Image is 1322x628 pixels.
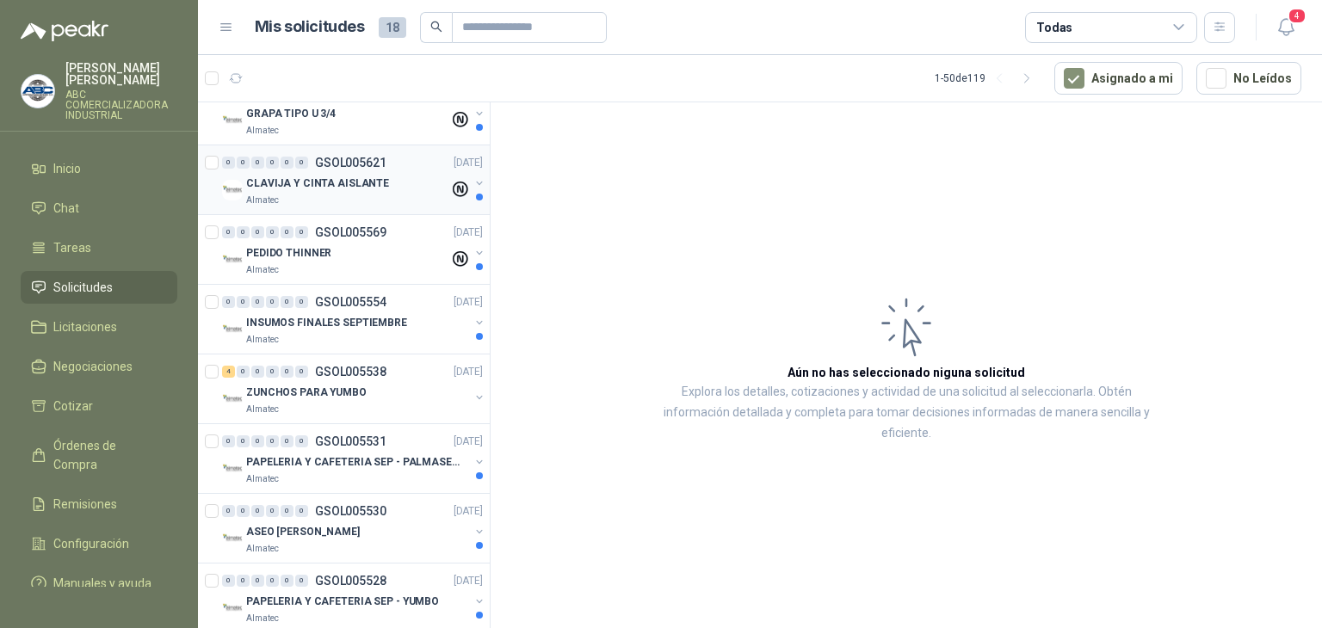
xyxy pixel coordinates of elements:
div: 0 [222,226,235,238]
p: Almatec [246,124,279,138]
span: Solicitudes [53,278,113,297]
p: Almatec [246,472,279,486]
button: Asignado a mi [1054,62,1183,95]
div: 0 [222,157,235,169]
img: Company Logo [222,459,243,479]
p: GSOL005554 [315,296,386,308]
p: [DATE] [454,573,483,589]
div: 0 [237,435,250,447]
p: GSOL005621 [315,157,386,169]
div: 4 [222,366,235,378]
p: [DATE] [454,364,483,380]
a: Tareas [21,231,177,264]
span: Cotizar [53,397,93,416]
p: [PERSON_NAME] [PERSON_NAME] [65,62,177,86]
div: 0 [295,157,308,169]
img: Company Logo [222,389,243,409]
p: Almatec [246,263,279,277]
a: 0 0 0 0 0 0 GSOL005528[DATE] Company LogoPAPELERIA Y CAFETERIA SEP - YUMBOAlmatec [222,570,486,625]
a: Manuales y ayuda [21,567,177,600]
div: 0 [295,296,308,308]
button: No Leídos [1196,62,1301,95]
a: Licitaciones [21,311,177,343]
a: Chat [21,192,177,225]
div: 0 [295,435,308,447]
p: GRAPA TIPO U 3/4 [246,106,336,122]
span: Órdenes de Compra [53,436,161,474]
p: PAPELERIA Y CAFETERIA SEP - YUMBO [246,594,439,610]
img: Company Logo [222,319,243,340]
div: 0 [295,575,308,587]
div: 0 [266,505,279,517]
p: [DATE] [454,155,483,171]
img: Company Logo [222,598,243,619]
div: 0 [237,296,250,308]
div: 0 [222,435,235,447]
a: Configuración [21,527,177,560]
div: 0 [222,575,235,587]
img: Company Logo [222,528,243,549]
p: GSOL005531 [315,435,386,447]
h1: Mis solicitudes [255,15,365,40]
div: 0 [295,226,308,238]
div: 0 [266,157,279,169]
p: Almatec [246,333,279,347]
div: 0 [266,226,279,238]
p: Almatec [246,403,279,416]
a: Negociaciones [21,350,177,383]
p: [DATE] [454,225,483,241]
div: 0 [251,157,264,169]
img: Logo peakr [21,21,108,41]
p: GSOL005530 [315,505,386,517]
div: 0 [237,505,250,517]
p: ASEO [PERSON_NAME] [246,524,360,540]
a: Solicitudes [21,271,177,304]
button: 4 [1270,12,1301,43]
a: Remisiones [21,488,177,520]
div: 0 [295,366,308,378]
p: INSUMOS FINALES SEPTIEMBRE [246,315,407,331]
p: [DATE] [454,294,483,311]
div: 0 [281,296,293,308]
div: 0 [251,296,264,308]
span: 4 [1288,8,1307,24]
a: Cotizar [21,390,177,422]
p: Almatec [246,542,279,556]
a: Inicio [21,152,177,185]
span: search [430,21,442,33]
span: Chat [53,199,79,218]
span: Remisiones [53,495,117,514]
div: 0 [251,226,264,238]
div: 0 [251,366,264,378]
div: 0 [251,505,264,517]
span: Negociaciones [53,357,133,376]
div: 0 [281,226,293,238]
a: 4 0 0 0 0 0 GSOL005538[DATE] Company LogoZUNCHOS PARA YUMBOAlmatec [222,361,486,416]
p: GSOL005538 [315,366,386,378]
p: GSOL005569 [315,226,386,238]
div: 0 [281,435,293,447]
div: 0 [266,296,279,308]
div: 0 [237,575,250,587]
img: Company Logo [222,180,243,200]
div: 0 [281,157,293,169]
p: Almatec [246,194,279,207]
a: 0 0 0 0 0 0 GSOL005530[DATE] Company LogoASEO [PERSON_NAME]Almatec [222,501,486,556]
div: 0 [281,366,293,378]
div: 1 - 50 de 119 [935,65,1041,92]
span: Tareas [53,238,91,257]
p: CLAVIJA Y CINTA AISLANTE [246,175,389,192]
p: GSOL005528 [315,575,386,587]
div: 0 [281,575,293,587]
a: 0 0 0 0 0 0 GSOL005622[DATE] Company LogoGRAPA TIPO U 3/4Almatec [222,83,486,138]
span: Configuración [53,534,129,553]
img: Company Logo [222,249,243,270]
span: Inicio [53,159,81,178]
a: 0 0 0 0 0 0 GSOL005531[DATE] Company LogoPAPELERIA Y CAFETERIA SEP - PALMASECAAlmatec [222,431,486,486]
p: Almatec [246,612,279,625]
p: PEDIDO THINNER [246,245,331,262]
p: PAPELERIA Y CAFETERIA SEP - PALMASECA [246,454,460,471]
p: ABC COMERCIALIZADORA INDUSTRIAL [65,89,177,120]
div: 0 [266,575,279,587]
div: Todas [1036,18,1072,37]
